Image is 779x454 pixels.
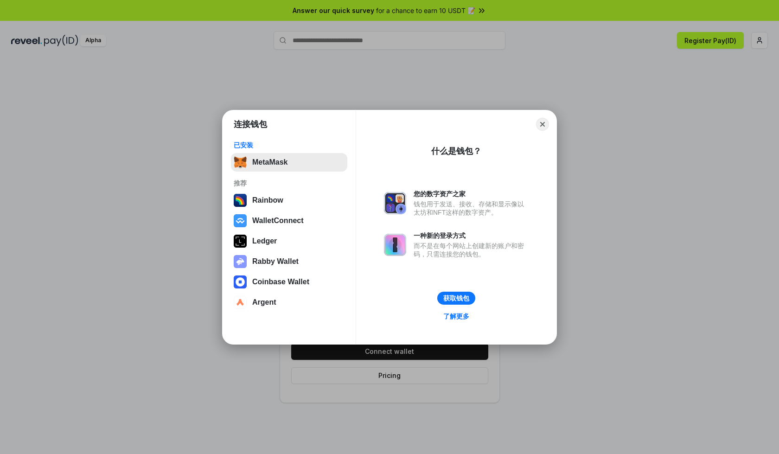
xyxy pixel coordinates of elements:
[231,191,347,210] button: Rainbow
[252,237,277,245] div: Ledger
[231,273,347,291] button: Coinbase Wallet
[234,255,247,268] img: svg+xml,%3Csvg%20xmlns%3D%22http%3A%2F%2Fwww.w3.org%2F2000%2Fsvg%22%20fill%3D%22none%22%20viewBox...
[231,211,347,230] button: WalletConnect
[437,292,475,305] button: 获取钱包
[252,196,283,205] div: Rainbow
[234,141,345,149] div: 已安装
[536,118,549,131] button: Close
[252,257,299,266] div: Rabby Wallet
[414,231,529,240] div: 一种新的登录方式
[252,298,276,307] div: Argent
[438,310,475,322] a: 了解更多
[234,214,247,227] img: svg+xml,%3Csvg%20width%3D%2228%22%20height%3D%2228%22%20viewBox%3D%220%200%2028%2028%22%20fill%3D...
[234,179,345,187] div: 推荐
[234,194,247,207] img: svg+xml,%3Csvg%20width%3D%22120%22%20height%3D%22120%22%20viewBox%3D%220%200%20120%20120%22%20fil...
[231,153,347,172] button: MetaMask
[234,156,247,169] img: svg+xml,%3Csvg%20fill%3D%22none%22%20height%3D%2233%22%20viewBox%3D%220%200%2035%2033%22%20width%...
[443,294,469,302] div: 获取钱包
[231,232,347,250] button: Ledger
[234,119,267,130] h1: 连接钱包
[414,200,529,217] div: 钱包用于发送、接收、存储和显示像以太坊和NFT这样的数字资产。
[252,217,304,225] div: WalletConnect
[431,146,481,157] div: 什么是钱包？
[384,192,406,214] img: svg+xml,%3Csvg%20xmlns%3D%22http%3A%2F%2Fwww.w3.org%2F2000%2Fsvg%22%20fill%3D%22none%22%20viewBox...
[234,275,247,288] img: svg+xml,%3Csvg%20width%3D%2228%22%20height%3D%2228%22%20viewBox%3D%220%200%2028%2028%22%20fill%3D...
[252,158,287,166] div: MetaMask
[414,242,529,258] div: 而不是在每个网站上创建新的账户和密码，只需连接您的钱包。
[234,296,247,309] img: svg+xml,%3Csvg%20width%3D%2228%22%20height%3D%2228%22%20viewBox%3D%220%200%2028%2028%22%20fill%3D...
[414,190,529,198] div: 您的数字资产之家
[234,235,247,248] img: svg+xml,%3Csvg%20xmlns%3D%22http%3A%2F%2Fwww.w3.org%2F2000%2Fsvg%22%20width%3D%2228%22%20height%3...
[252,278,309,286] div: Coinbase Wallet
[231,252,347,271] button: Rabby Wallet
[443,312,469,320] div: 了解更多
[384,234,406,256] img: svg+xml,%3Csvg%20xmlns%3D%22http%3A%2F%2Fwww.w3.org%2F2000%2Fsvg%22%20fill%3D%22none%22%20viewBox...
[231,293,347,312] button: Argent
